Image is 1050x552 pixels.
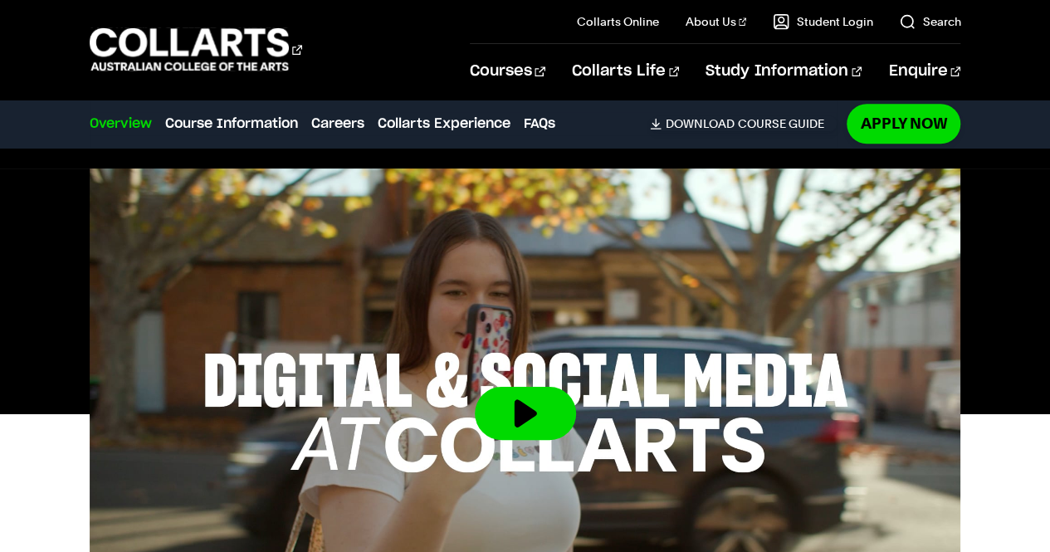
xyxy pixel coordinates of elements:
a: Overview [90,114,152,134]
a: Collarts Experience [378,114,510,134]
div: Go to homepage [90,26,302,73]
a: About Us [686,13,747,30]
a: Course Information [165,114,298,134]
span: Download [665,116,734,131]
a: FAQs [524,114,555,134]
a: Apply Now [847,104,960,143]
a: Study Information [706,44,862,99]
a: Collarts Online [577,13,659,30]
a: DownloadCourse Guide [650,116,837,131]
a: Student Login [773,13,872,30]
a: Enquire [888,44,960,99]
a: Courses [470,44,545,99]
a: Careers [311,114,364,134]
a: Search [899,13,960,30]
a: Collarts Life [572,44,679,99]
